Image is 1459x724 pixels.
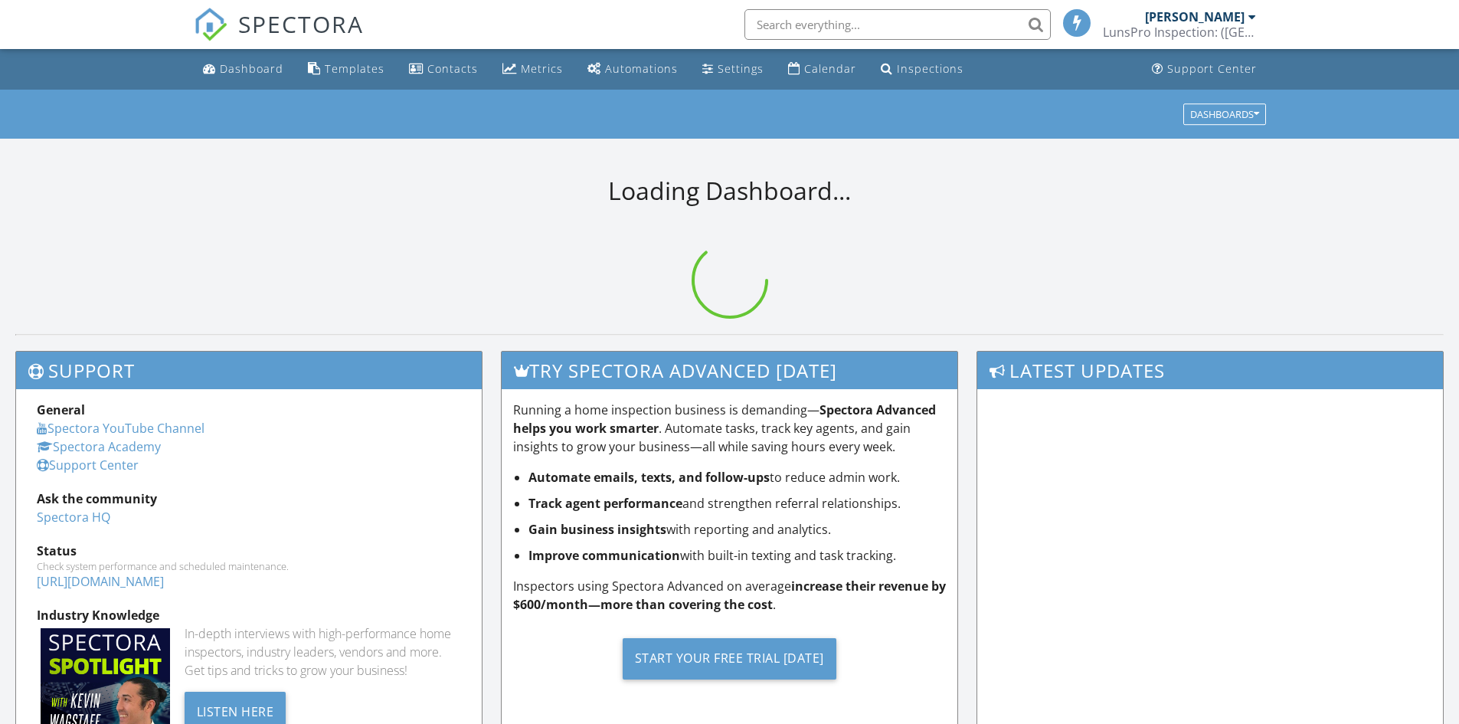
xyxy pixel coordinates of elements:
[528,521,666,538] strong: Gain business insights
[897,61,963,76] div: Inspections
[875,55,970,84] a: Inspections
[528,494,947,513] li: and strengthen referral relationships.
[325,61,384,76] div: Templates
[528,547,680,564] strong: Improve communication
[302,55,391,84] a: Templates
[197,55,290,84] a: Dashboard
[37,542,461,560] div: Status
[1145,9,1245,25] div: [PERSON_NAME]
[521,61,563,76] div: Metrics
[1146,55,1263,84] a: Support Center
[185,703,286,719] a: Listen Here
[37,606,461,624] div: Industry Knowledge
[623,638,836,680] div: Start Your Free Trial [DATE]
[528,469,770,486] strong: Automate emails, texts, and follow-ups
[37,560,461,572] div: Check system performance and scheduled maintenance.
[37,457,139,473] a: Support Center
[513,626,947,691] a: Start Your Free Trial [DATE]
[37,420,204,437] a: Spectora YouTube Channel
[804,61,856,76] div: Calendar
[16,352,482,389] h3: Support
[605,61,678,76] div: Automations
[37,573,164,590] a: [URL][DOMAIN_NAME]
[1103,25,1256,40] div: LunsPro Inspection: (Atlanta)
[581,55,684,84] a: Automations (Basic)
[37,509,110,526] a: Spectora HQ
[194,8,227,41] img: The Best Home Inspection Software - Spectora
[977,352,1443,389] h3: Latest Updates
[513,578,946,613] strong: increase their revenue by $600/month—more than covering the cost
[185,624,461,680] div: In-depth interviews with high-performance home inspectors, industry leaders, vendors and more. Ge...
[194,21,364,53] a: SPECTORA
[403,55,484,84] a: Contacts
[528,520,947,539] li: with reporting and analytics.
[782,55,862,84] a: Calendar
[496,55,569,84] a: Metrics
[220,61,283,76] div: Dashboard
[528,468,947,486] li: to reduce admin work.
[513,401,947,456] p: Running a home inspection business is demanding— . Automate tasks, track key agents, and gain ins...
[1183,103,1266,125] button: Dashboards
[238,8,364,40] span: SPECTORA
[696,55,770,84] a: Settings
[1167,61,1257,76] div: Support Center
[37,490,461,508] div: Ask the community
[502,352,958,389] h3: Try spectora advanced [DATE]
[744,9,1051,40] input: Search everything...
[718,61,764,76] div: Settings
[528,546,947,565] li: with built-in texting and task tracking.
[1190,109,1259,120] div: Dashboards
[528,495,682,512] strong: Track agent performance
[37,401,85,418] strong: General
[513,577,947,614] p: Inspectors using Spectora Advanced on average .
[37,438,161,455] a: Spectora Academy
[513,401,936,437] strong: Spectora Advanced helps you work smarter
[427,61,478,76] div: Contacts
